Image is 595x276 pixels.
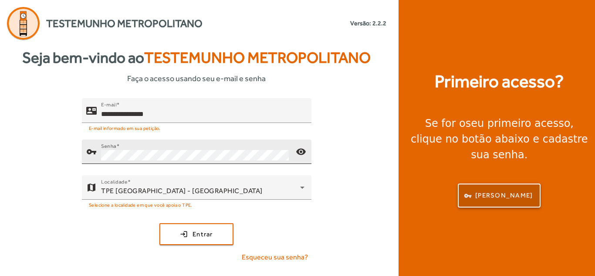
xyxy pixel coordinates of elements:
[89,200,193,209] mat-hint: Selecione a localidade em que você apoia o TPE.
[144,49,371,66] span: Testemunho Metropolitano
[89,123,161,133] mat-hint: E-mail informado em sua petição.
[435,68,564,95] strong: Primeiro acesso?
[409,116,590,163] div: Se for o , clique no botão abaixo e cadastre sua senha.
[22,46,371,69] strong: Seja bem-vindo ao
[101,187,263,195] span: TPE [GEOGRAPHIC_DATA] - [GEOGRAPHIC_DATA]
[86,106,97,116] mat-icon: contact_mail
[127,72,266,84] span: Faça o acesso usando seu e-mail e senha
[193,229,213,239] span: Entrar
[101,179,128,185] mat-label: Localidade
[475,191,533,201] span: [PERSON_NAME]
[242,252,308,262] span: Esqueceu sua senha?
[350,19,386,28] small: Versão: 2.2.2
[7,7,40,40] img: Logo Agenda
[291,141,311,162] mat-icon: visibility
[101,102,116,108] mat-label: E-mail
[101,143,116,149] mat-label: Senha
[46,16,203,31] span: Testemunho Metropolitano
[86,182,97,193] mat-icon: map
[466,117,571,129] strong: seu primeiro acesso
[159,223,233,245] button: Entrar
[458,184,541,208] button: [PERSON_NAME]
[86,147,97,157] mat-icon: vpn_key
